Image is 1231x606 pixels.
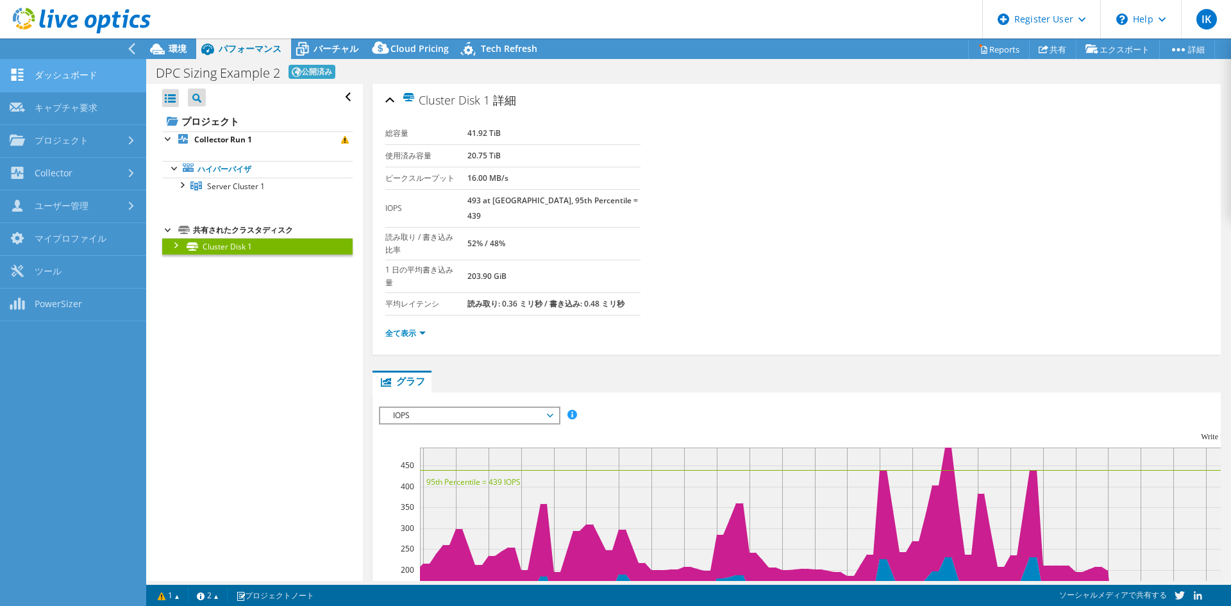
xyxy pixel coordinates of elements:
span: 詳細 [493,92,516,108]
label: 総容量 [385,127,467,140]
span: 環境 [169,42,187,55]
span: パフォーマンス [219,42,281,55]
span: ソーシャルメディアで共有する [1059,589,1167,600]
label: 使用済み容量 [385,149,467,162]
b: 203.90 GiB [467,271,507,282]
a: Reports [968,39,1030,59]
b: 読み取り: 0.36 ミリ秒 / 書き込み: 0.48 ミリ秒 [467,298,624,309]
span: IK [1196,9,1217,29]
span: Cluster Disk 1 [402,92,490,107]
span: IOPS [387,408,551,423]
span: バーチャル [314,42,358,55]
a: エクスポート [1076,39,1160,59]
b: 16.00 MB/s [467,173,508,183]
a: 共有 [1029,39,1076,59]
div: 共有されたクラスタディスク [193,223,353,238]
b: 41.92 TiB [467,128,501,139]
span: グラフ [379,375,425,387]
svg: \n [1116,13,1128,25]
a: Server Cluster 1 [162,178,353,194]
label: 平均レイテンシ [385,298,467,310]
label: ピークスループット [385,172,467,185]
a: ハイパーバイザ [162,161,353,178]
span: Cloud Pricing [390,42,449,55]
b: Collector Run 1 [194,134,252,145]
text: 450 [401,460,414,471]
text: 300 [401,523,414,534]
h1: DPC Sizing Example 2 [156,67,280,80]
a: Cluster Disk 1 [162,238,353,255]
a: 全て表示 [385,328,426,339]
a: 詳細 [1159,39,1215,59]
text: 95th Percentile = 439 IOPS [426,476,521,487]
label: IOPS [385,202,467,215]
text: 200 [401,564,414,575]
b: 20.75 TiB [467,150,501,161]
span: 公開済み [289,65,335,79]
span: Server Cluster 1 [207,181,265,192]
label: 読み取り / 書き込み比率 [385,231,467,257]
span: Tech Refresh [481,42,537,55]
text: 400 [401,481,414,492]
label: 1 日の平均書き込み量 [385,264,467,289]
a: 1 [149,587,188,603]
a: 2 [188,587,228,603]
text: 250 [401,543,414,554]
text: 350 [401,501,414,512]
b: 52% / 48% [467,238,505,249]
a: プロジェクト [162,111,353,131]
a: プロジェクトノート [227,587,323,603]
b: 493 at [GEOGRAPHIC_DATA], 95th Percentile = 439 [467,195,638,221]
a: Collector Run 1 [162,131,353,148]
